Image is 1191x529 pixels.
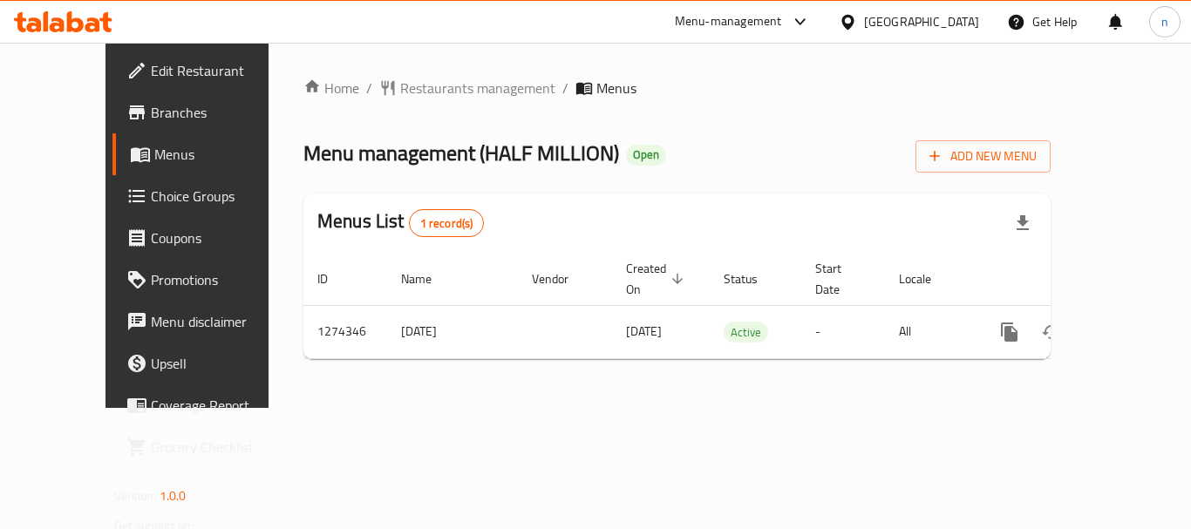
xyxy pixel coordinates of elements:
[151,60,290,81] span: Edit Restaurant
[885,305,975,358] td: All
[151,186,290,207] span: Choice Groups
[112,92,304,133] a: Branches
[410,215,484,232] span: 1 record(s)
[724,322,768,342] span: Active
[112,342,304,384] a: Upsell
[151,102,290,123] span: Branches
[532,268,591,289] span: Vendor
[387,305,518,358] td: [DATE]
[929,146,1037,167] span: Add New Menu
[1161,12,1168,31] span: n
[151,227,290,248] span: Coupons
[112,217,304,259] a: Coupons
[801,305,885,358] td: -
[989,311,1031,353] button: more
[626,145,666,166] div: Open
[379,78,555,98] a: Restaurants management
[626,320,662,342] span: [DATE]
[112,384,304,426] a: Coverage Report
[151,437,290,458] span: Grocery Checklist
[562,78,568,98] li: /
[1002,202,1044,244] div: Export file
[975,253,1170,306] th: Actions
[151,353,290,374] span: Upsell
[151,311,290,332] span: Menu disclaimer
[317,208,484,237] h2: Menus List
[112,426,304,468] a: Grocery Checklist
[366,78,372,98] li: /
[160,485,187,507] span: 1.0.0
[899,268,954,289] span: Locale
[401,268,454,289] span: Name
[303,133,619,173] span: Menu management ( HALF MILLION )
[112,175,304,217] a: Choice Groups
[409,209,485,237] div: Total records count
[303,253,1170,359] table: enhanced table
[675,11,782,32] div: Menu-management
[596,78,636,98] span: Menus
[154,144,290,165] span: Menus
[112,50,304,92] a: Edit Restaurant
[303,78,359,98] a: Home
[112,133,304,175] a: Menus
[815,258,864,300] span: Start Date
[114,485,157,507] span: Version:
[112,259,304,301] a: Promotions
[112,301,304,342] a: Menu disclaimer
[317,268,350,289] span: ID
[303,305,387,358] td: 1274346
[724,268,780,289] span: Status
[303,78,1051,98] nav: breadcrumb
[915,140,1051,173] button: Add New Menu
[400,78,555,98] span: Restaurants management
[626,147,666,162] span: Open
[626,258,689,300] span: Created On
[864,12,979,31] div: [GEOGRAPHIC_DATA]
[151,269,290,290] span: Promotions
[151,395,290,416] span: Coverage Report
